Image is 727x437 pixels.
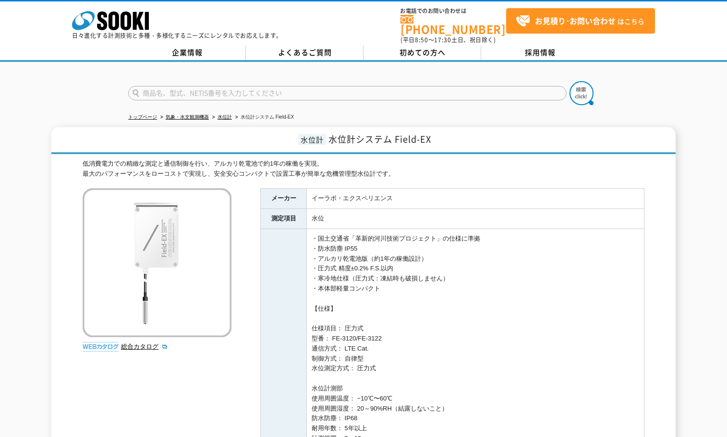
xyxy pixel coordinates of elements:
div: 低消費電力での精緻な測定と通信制御を行い、アルカリ乾電池で約1年の稼働を実現。 最大のパフォーマンスをローコストで実現し、安全安心コンパクトで設置工事が簡単な危機管理型水位計です。 [83,159,644,179]
img: btn_search.png [569,81,594,105]
a: 総合カタログ [121,343,168,350]
a: 企業情報 [128,46,246,60]
td: イーラボ・エクスペリエンス [307,189,644,209]
a: よくあるご質問 [246,46,363,60]
a: 採用情報 [481,46,599,60]
td: 水位 [307,209,644,229]
span: 初めての方へ [400,47,446,58]
th: 測定項目 [261,209,307,229]
a: [PHONE_NUMBER] [400,15,506,35]
span: 8:50 [415,36,428,44]
span: 17:30 [434,36,451,44]
span: はこちら [516,14,644,28]
a: 気象・水文観測機器 [166,114,209,120]
span: 水位計 [298,134,326,145]
span: お電話でのお問い合わせは [400,8,506,14]
span: (平日 ～ 土日、祝日除く) [400,36,496,44]
p: 日々進化する計測技術と多種・多様化するニーズにレンタルでお応えします。 [72,33,282,38]
span: 水位計システム Field-EX [328,133,431,146]
a: 水位計 [218,114,232,120]
a: お見積り･お問い合わせはこちら [506,8,655,34]
strong: お見積り･お問い合わせ [535,15,616,26]
th: メーカー [261,189,307,209]
img: webカタログ [83,342,119,352]
a: 初めての方へ [363,46,481,60]
li: 水位計システム Field-EX [233,112,294,122]
a: トップページ [128,114,157,120]
input: 商品名、型式、NETIS番号を入力してください [128,86,567,100]
img: 水位計システム Field-EX [83,188,231,337]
